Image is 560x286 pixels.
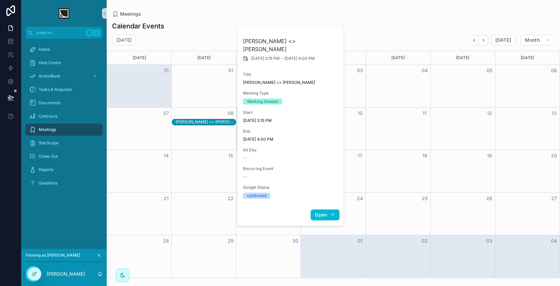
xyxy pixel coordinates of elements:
button: Open [310,209,339,221]
button: 04 [421,66,429,75]
span: Reports [39,167,53,172]
div: Danielle <> Pete [176,119,236,125]
button: 15 [227,152,235,160]
span: [DATE] 4:00 PM [243,137,339,142]
a: Help Center [25,57,103,69]
button: 19 [485,152,493,160]
span: Start [243,110,339,115]
button: 29 [227,237,235,245]
button: 12 [485,109,493,117]
span: Jump to... [36,30,83,35]
button: 05 [485,66,493,75]
span: Questions [39,180,57,186]
button: 01 [227,66,235,75]
a: Documents [25,97,103,109]
button: 22 [227,194,235,202]
span: Google Status [243,185,339,190]
span: [PERSON_NAME] <> [PERSON_NAME] [243,80,339,85]
span: Home [39,47,50,52]
button: 17 [356,152,364,160]
span: Close-Out [39,154,58,159]
button: Jump to...K [25,27,103,39]
button: 21 [162,194,170,202]
a: Questions [25,177,103,189]
span: Meeting Type [243,91,339,96]
div: [DATE] [496,51,559,64]
a: Close-Out [25,150,103,162]
button: 10 [356,109,364,117]
button: 04 [550,237,558,245]
span: Meetings [120,11,141,17]
button: [DATE] [491,35,515,45]
a: ActionBank [25,70,103,82]
button: 20 [550,152,558,160]
button: 02 [421,237,429,245]
span: [DATE] 4:00 PM [284,56,315,61]
span: - [281,56,283,61]
p: [PERSON_NAME] [47,271,85,277]
button: 08 [227,109,235,117]
a: Meetings [25,124,103,136]
a: Meetings [112,11,141,17]
h2: [DATE] [116,37,132,43]
button: 06 [550,66,558,75]
span: Open [315,212,327,218]
span: K [94,30,99,35]
div: [DATE] [108,51,170,64]
button: 07 [162,109,170,117]
span: Contracts [39,114,57,119]
span: -- [243,174,247,179]
button: 11 [421,109,429,117]
span: Help Center [39,60,61,65]
span: Month [525,37,540,43]
button: 28 [162,237,170,245]
h2: [PERSON_NAME] <> [PERSON_NAME] [243,37,339,53]
a: Home [25,43,103,55]
span: -- [243,155,247,161]
span: Title [243,72,339,77]
span: All Day [243,147,339,153]
button: Back [469,35,479,45]
button: 03 [485,237,493,245]
a: StarScope [25,137,103,149]
button: 18 [421,152,429,160]
button: 31 [162,66,170,75]
div: Working Session [247,99,278,105]
button: 03 [356,66,364,75]
button: 27 [550,194,558,202]
button: Next [479,35,488,45]
span: Viewing as [PERSON_NAME] [25,253,80,258]
button: 24 [356,194,364,202]
div: [DATE] [173,51,235,64]
div: confirmed [247,193,266,199]
div: scrollable content [21,39,107,198]
span: Documents [39,100,60,106]
a: Tasks & Requests [25,84,103,96]
a: Reports [25,164,103,176]
span: [DATE] 3:15 PM [243,118,339,123]
span: Recurring Event [243,166,339,171]
div: [PERSON_NAME] <> [PERSON_NAME] [176,119,236,125]
span: Meetings [39,127,56,132]
img: App logo [59,8,69,19]
span: [DATE] [495,37,511,43]
button: 26 [485,194,493,202]
button: 14 [162,152,170,160]
div: Month View [107,51,560,278]
button: 25 [421,194,429,202]
button: Month [521,35,555,45]
a: Contracts [25,110,103,122]
button: 01 [356,237,364,245]
h1: Calendar Events [112,21,164,31]
span: [DATE] 3:15 PM [251,56,280,61]
div: [DATE] [432,51,494,64]
span: End [243,129,339,134]
span: ActionBank [39,74,60,79]
button: 30 [291,237,299,245]
button: 13 [550,109,558,117]
span: StarScope [39,140,59,146]
span: Tasks & Requests [39,87,72,92]
div: [DATE] [367,51,429,64]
